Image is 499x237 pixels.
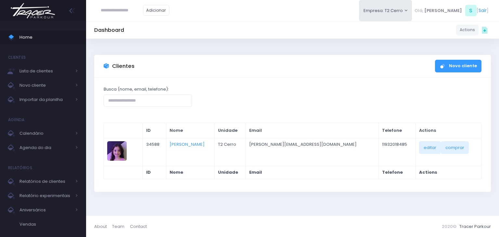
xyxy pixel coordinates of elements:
span: Agenda do dia [19,143,71,152]
span: Home [19,33,78,42]
td: 11932018485 [379,138,416,166]
a: Team [112,220,130,233]
td: 34588 [143,138,166,166]
th: Email [246,123,379,138]
span: 2020© [442,223,456,230]
span: [PERSON_NAME] [424,7,462,14]
th: Telefone [379,166,416,179]
td: T2 Cerro [215,138,246,166]
a: editar [419,141,441,154]
a: Tracer Parkour [459,223,491,230]
th: Nome [166,166,215,179]
span: Vendas [19,220,78,229]
th: Telefone [379,123,416,138]
h3: Clientes [112,63,134,69]
div: [ ] [412,3,491,18]
h4: Agenda [8,113,25,126]
span: Aniversários [19,206,71,214]
th: Actions [416,123,481,138]
label: Busca (nome, email, telefone): [104,86,169,93]
span: S [465,5,477,16]
a: Adicionar [143,5,170,16]
a: comprar [441,141,469,154]
span: Relatórios de clientes [19,177,71,186]
span: Relatório experimentais [19,192,71,200]
th: Actions [416,166,481,179]
td: [PERSON_NAME][EMAIL_ADDRESS][DOMAIN_NAME] [246,138,379,166]
a: About [94,220,112,233]
span: Importar da planilha [19,95,71,104]
span: Novo cliente [19,81,71,90]
th: ID [143,166,166,179]
th: Email [246,166,379,179]
a: Sair [479,7,487,14]
th: Nome [166,123,215,138]
span: Calendário [19,129,71,138]
a: Novo cliente [435,60,481,72]
th: Unidade [215,166,246,179]
a: Contact [130,220,147,233]
th: ID [143,123,166,138]
h4: Clientes [8,51,26,64]
span: Olá, [415,7,423,14]
a: Actions [456,25,479,35]
h5: Dashboard [94,27,124,33]
span: Lista de clientes [19,67,71,75]
th: Unidade [215,123,246,138]
a: [PERSON_NAME] [170,141,205,147]
h4: Relatórios [8,161,32,174]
